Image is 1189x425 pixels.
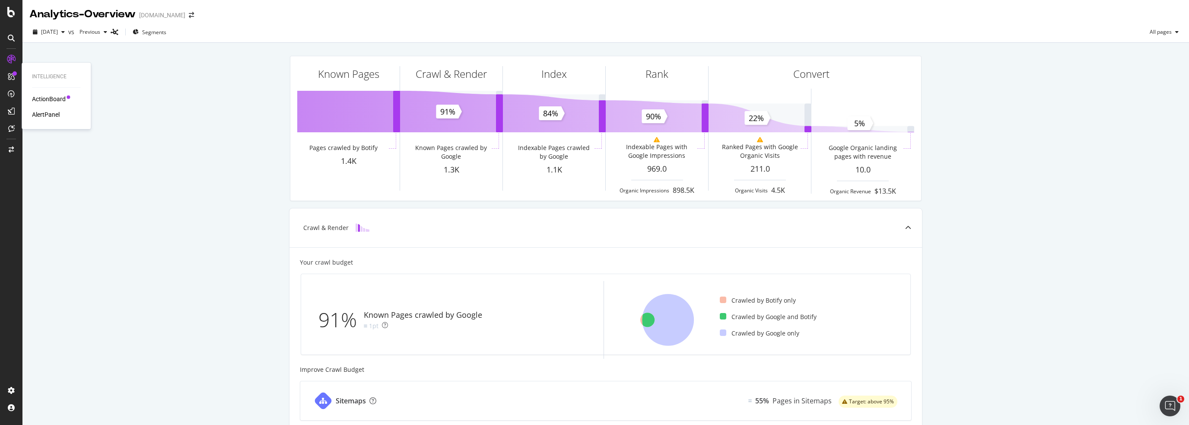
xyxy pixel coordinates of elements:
div: Indexable Pages with Google Impressions [618,143,695,160]
div: Crawled by Google only [720,329,799,338]
div: Analytics - Overview [29,7,136,22]
button: Segments [129,25,170,39]
div: arrow-right-arrow-left [189,12,194,18]
span: Segments [142,29,166,36]
div: Rank [645,67,668,81]
div: Crawl & Render [416,67,487,81]
div: Pages crawled by Botify [309,144,378,152]
span: vs [68,28,76,36]
a: AlertPanel [32,110,60,119]
div: Known Pages [318,67,379,81]
span: Target: above 95% [849,399,894,404]
div: Pages in Sitemaps [773,396,832,406]
div: Crawl & Render [303,224,349,232]
div: 969.0 [606,163,708,175]
img: block-icon [356,224,369,232]
div: Crawled by Google and Botify [720,313,817,321]
div: 898.5K [673,185,694,195]
button: Previous [76,25,111,39]
div: Known Pages crawled by Google [364,310,482,321]
div: 91% [318,306,364,334]
div: [DOMAIN_NAME] [139,11,185,19]
iframe: Intercom live chat [1160,396,1180,416]
span: Previous [76,28,100,35]
div: Sitemaps [336,396,366,406]
div: warning label [839,396,897,408]
div: Crawled by Botify only [720,296,796,305]
div: Intelligence [32,73,80,80]
a: SitemapsEqual55%Pages in Sitemapswarning label [300,381,912,421]
button: All pages [1146,25,1182,39]
img: Equal [748,399,752,402]
div: 1.4K [297,156,400,167]
span: All pages [1146,28,1172,35]
div: 1.1K [503,164,605,176]
span: 2025 Aug. 8th [41,28,58,35]
a: ActionBoard [32,95,66,103]
img: Equal [364,325,367,327]
button: [DATE] [29,25,68,39]
div: Your crawl budget [300,258,353,267]
div: Known Pages crawled by Google [412,144,490,161]
div: Indexable Pages crawled by Google [515,144,592,161]
div: Index [541,67,567,81]
span: 1 [1177,396,1184,403]
div: Organic Impressions [620,187,669,194]
div: 55% [755,396,769,406]
div: Improve Crawl Budget [300,365,912,374]
div: 1pt [369,322,378,330]
div: 1.3K [400,164,502,176]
